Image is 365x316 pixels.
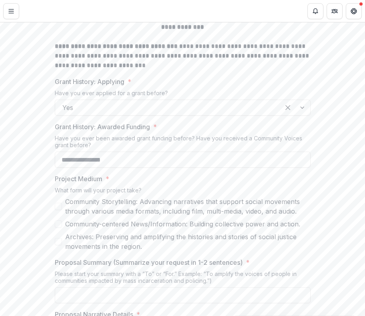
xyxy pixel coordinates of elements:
span: Archives: Preserving and amplifying the histories and stories of social justice movements in the ... [65,232,311,251]
button: Notifications [307,3,323,19]
button: Partners [327,3,343,19]
span: Community-centered News/Information: Building collective power and action. [65,219,300,229]
p: Project Medium [55,174,102,184]
button: Get Help [346,3,362,19]
div: Please start your summary with a “To” or “For.” Example: “To amplify the voices of people in comm... [55,270,311,287]
p: Grant History: Awarded Funding [55,122,150,132]
span: Community Storytelling: Advancing narratives that support social movements through various media ... [65,197,311,216]
div: Have you ever applied for a grant before? [55,90,311,100]
div: Have you ever been awarded grant funding before? Have you received a Community Voices grant before? [55,135,311,152]
div: Clear selected options [281,101,294,114]
p: Proposal Summary (Summarize your request in 1-2 sentences) [55,258,243,267]
p: Grant History: Applying [55,77,124,86]
div: What form will your project take? [55,187,311,197]
button: Toggle Menu [3,3,19,19]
